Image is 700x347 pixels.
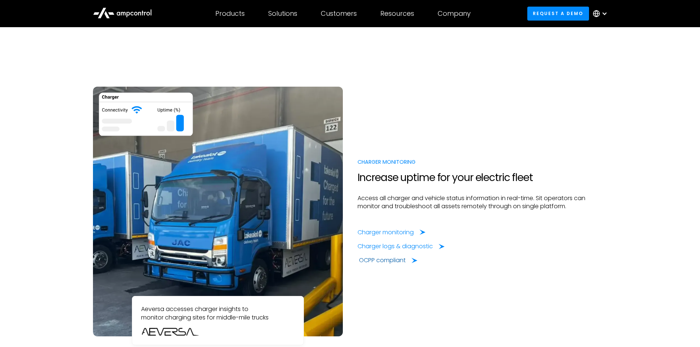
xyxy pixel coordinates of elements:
div: Customers [321,10,357,18]
a: Charger monitoring [358,228,426,236]
h2: Increase uptime for your electric fleet [358,171,607,184]
div: Solutions [268,10,297,18]
div: Products [215,10,245,18]
div: Resources [380,10,414,18]
a: OCPP compliant [359,256,417,264]
a: Charger logs & diagnostic [358,242,445,250]
div: OCPP compliant [359,256,406,264]
div: Charger Monitoring [358,158,607,166]
p: Access all charger and vehicle status information in real-time. Sit operators can monitor and tro... [358,194,607,211]
div: Charger monitoring [358,228,414,236]
div: Company [438,10,471,18]
div: Charger logs & diagnostic [358,242,433,250]
a: Request a demo [527,7,589,20]
p: Aeversa accesses charger insights to monitor charging sites for middle-mile trucks [141,305,295,322]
